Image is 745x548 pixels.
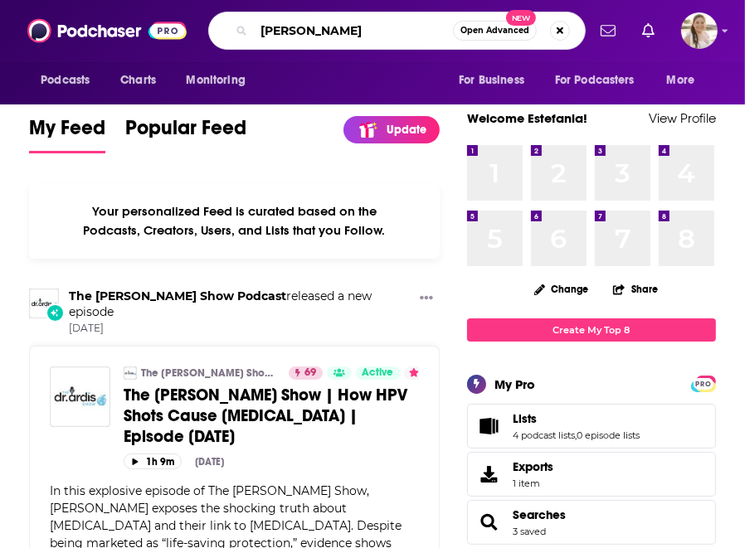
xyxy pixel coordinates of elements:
span: Monitoring [186,69,245,92]
span: New [506,10,536,26]
div: [DATE] [195,456,224,468]
a: Show notifications dropdown [635,17,661,45]
button: open menu [447,65,545,96]
span: My Feed [29,115,105,150]
span: Exports [513,459,553,474]
span: Popular Feed [125,115,246,150]
a: The [PERSON_NAME] Show | How HPV Shots Cause [MEDICAL_DATA] | Episode [DATE] [124,385,419,447]
a: Exports [467,452,716,497]
div: My Pro [494,376,535,392]
span: Charts [120,69,156,92]
a: Show notifications dropdown [594,17,622,45]
span: Lists [513,411,537,426]
a: Update [343,116,440,143]
img: The Dr. Ardis Show | How HPV Shots Cause Cervical Cancer | Episode 08.20.2025 [50,366,110,427]
button: Change [524,279,599,299]
a: The [PERSON_NAME] Show Podcast [141,366,278,380]
span: For Business [459,69,524,92]
img: Podchaser - Follow, Share and Rate Podcasts [27,15,187,46]
button: open menu [544,65,659,96]
span: Searches [467,500,716,545]
span: More [667,69,695,92]
span: The [PERSON_NAME] Show | How HPV Shots Cause [MEDICAL_DATA] | Episode [DATE] [124,385,407,447]
button: Show More Button [413,289,440,309]
span: For Podcasters [555,69,635,92]
span: Logged in as acquavie [681,12,718,49]
div: Your personalized Feed is curated based on the Podcasts, Creators, Users, and Lists that you Follow. [29,183,440,259]
button: open menu [174,65,266,96]
input: Search podcasts, credits, & more... [254,17,453,44]
a: My Feed [29,115,105,153]
a: The Dr. Ardis Show Podcast [69,289,286,303]
img: The Dr. Ardis Show Podcast [29,289,59,318]
div: New Episode [46,303,64,322]
p: Update [387,123,426,137]
a: Active [356,366,401,380]
span: Active [363,365,394,381]
a: PRO [694,376,713,389]
span: , [575,429,577,441]
a: 0 episode lists [577,429,640,441]
button: Open AdvancedNew [453,21,537,41]
button: open menu [655,65,716,96]
a: 3 saved [513,526,546,537]
a: Lists [513,411,640,426]
span: Lists [467,404,716,449]
a: Welcome Estefania! [467,110,587,126]
a: Popular Feed [125,115,246,153]
button: open menu [29,65,111,96]
a: View Profile [649,110,716,126]
div: Search podcasts, credits, & more... [208,12,586,50]
button: Share [612,273,659,305]
img: User Profile [681,12,718,49]
span: Exports [473,463,506,486]
button: 5 [404,366,434,380]
img: The Dr. Ardis Show Podcast [124,366,137,380]
a: Searches [513,507,566,522]
span: Open Advanced [460,27,529,35]
button: 1h 9m [124,453,182,469]
span: 69 [304,365,316,381]
a: 69 [289,366,323,380]
a: Create My Top 8 [467,318,716,341]
span: 1 item [513,478,553,489]
span: Podcasts [41,69,90,92]
a: Charts [110,65,166,96]
span: PRO [694,378,713,390]
h3: released a new episode [69,289,413,320]
span: [DATE] [69,322,413,336]
a: Searches [473,511,506,534]
a: Lists [473,415,506,438]
a: 4 podcast lists [513,429,575,441]
button: Show profile menu [681,12,718,49]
